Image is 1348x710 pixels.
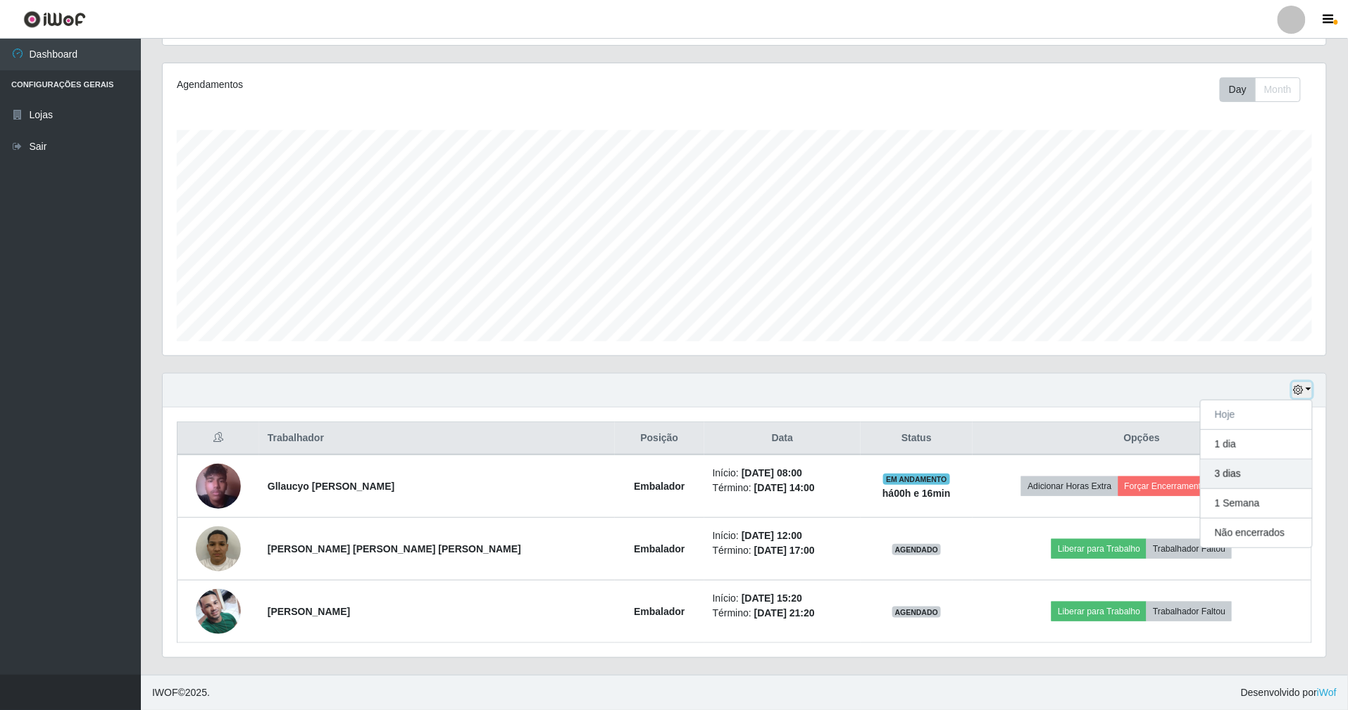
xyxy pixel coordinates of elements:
[152,685,210,700] span: © 2025 .
[713,543,853,558] li: Término:
[196,571,241,652] img: 1747430033764.jpeg
[1220,77,1256,102] button: Day
[742,467,802,478] time: [DATE] 08:00
[861,422,972,455] th: Status
[634,543,685,554] strong: Embalador
[704,422,861,455] th: Data
[1147,539,1232,559] button: Trabalhador Faltou
[1051,539,1147,559] button: Liberar para Trabalho
[1201,489,1312,519] button: 1 Semana
[892,544,942,555] span: AGENDADO
[713,591,853,606] li: Início:
[754,545,815,556] time: [DATE] 17:00
[1201,519,1312,547] button: Não encerrados
[754,482,815,493] time: [DATE] 14:00
[883,474,950,485] span: EM ANDAMENTO
[1021,476,1118,496] button: Adicionar Horas Extra
[1317,687,1337,698] a: iWof
[713,528,853,543] li: Início:
[152,687,178,698] span: IWOF
[634,481,685,492] strong: Embalador
[1220,77,1301,102] div: First group
[1201,400,1312,430] button: Hoje
[1201,459,1312,489] button: 3 dias
[268,606,350,617] strong: [PERSON_NAME]
[268,481,394,492] strong: Gllaucyo [PERSON_NAME]
[23,11,86,28] img: CoreUI Logo
[713,606,853,621] li: Término:
[1255,77,1301,102] button: Month
[1147,602,1232,621] button: Trabalhador Faltou
[713,466,853,481] li: Início:
[634,606,685,617] strong: Embalador
[742,592,802,604] time: [DATE] 15:20
[259,422,615,455] th: Trabalhador
[615,422,704,455] th: Posição
[1241,685,1337,700] span: Desenvolvido por
[1220,77,1312,102] div: Toolbar with button groups
[268,543,521,554] strong: [PERSON_NAME] [PERSON_NAME] [PERSON_NAME]
[882,488,951,499] strong: há 00 h e 16 min
[973,422,1312,455] th: Opções
[196,446,241,526] img: 1750804753278.jpeg
[177,77,637,92] div: Agendamentos
[754,607,815,619] time: [DATE] 21:20
[713,481,853,495] li: Término:
[1201,430,1312,459] button: 1 dia
[742,530,802,541] time: [DATE] 12:00
[1118,476,1213,496] button: Forçar Encerramento
[892,607,942,618] span: AGENDADO
[1051,602,1147,621] button: Liberar para Trabalho
[196,519,241,578] img: 1742351523462.jpeg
